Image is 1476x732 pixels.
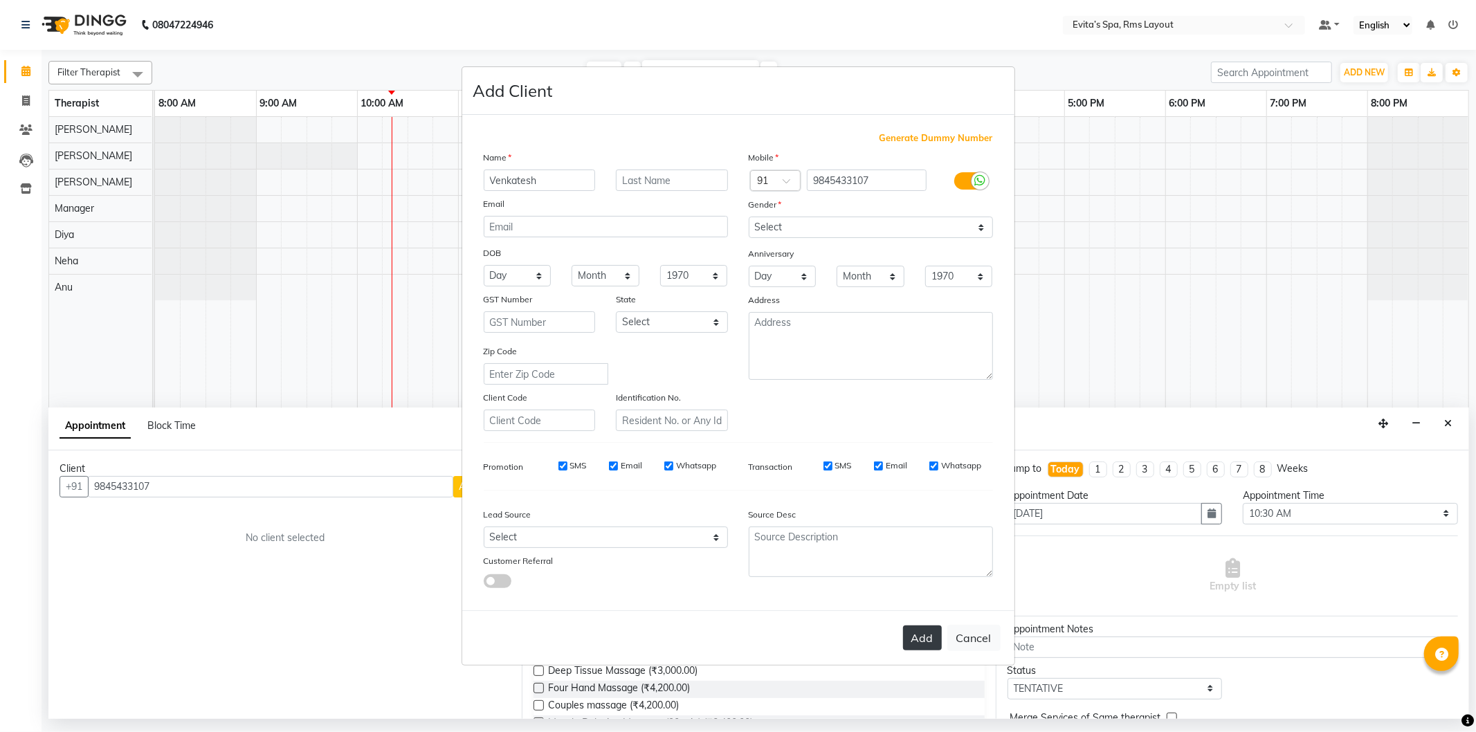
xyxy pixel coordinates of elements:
[880,131,993,145] span: Generate Dummy Number
[903,625,942,650] button: Add
[616,392,681,404] label: Identification No.
[749,461,793,473] label: Transaction
[749,294,781,306] label: Address
[807,170,927,191] input: Mobile
[616,170,728,191] input: Last Name
[616,293,636,306] label: State
[484,345,518,358] label: Zip Code
[570,459,587,472] label: SMS
[484,198,505,210] label: Email
[749,152,779,164] label: Mobile
[749,509,796,521] label: Source Desc
[947,625,1001,651] button: Cancel
[941,459,981,472] label: Whatsapp
[473,78,553,103] h4: Add Client
[484,152,512,164] label: Name
[484,311,596,333] input: GST Number
[616,410,728,431] input: Resident No. or Any Id
[484,363,608,385] input: Enter Zip Code
[484,170,596,191] input: First Name
[484,555,554,567] label: Customer Referral
[621,459,642,472] label: Email
[484,216,728,237] input: Email
[676,459,716,472] label: Whatsapp
[835,459,852,472] label: SMS
[484,293,533,306] label: GST Number
[484,410,596,431] input: Client Code
[749,199,782,211] label: Gender
[484,461,524,473] label: Promotion
[484,509,531,521] label: Lead Source
[484,247,502,259] label: DOB
[484,392,528,404] label: Client Code
[749,248,794,260] label: Anniversary
[886,459,907,472] label: Email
